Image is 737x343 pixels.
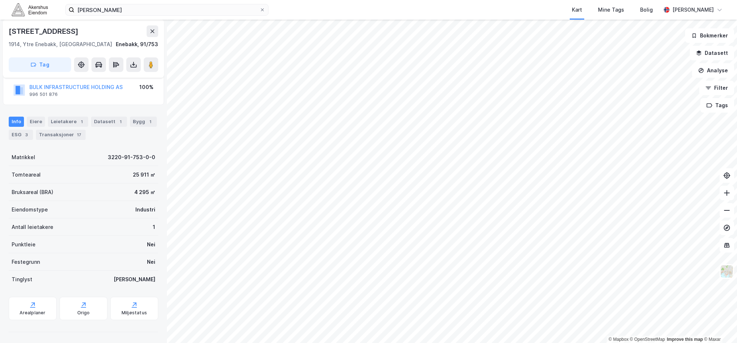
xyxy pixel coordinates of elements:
div: [PERSON_NAME] [114,275,155,284]
div: Nei [147,240,155,249]
img: Z [720,265,734,278]
div: 25 911 ㎡ [133,170,155,179]
div: Datasett [91,117,127,127]
div: 1 [147,118,154,125]
div: Enebakk, 91/753 [116,40,158,49]
div: Bygg [130,117,157,127]
div: Mine Tags [598,5,624,14]
div: Miljøstatus [122,310,147,316]
img: akershus-eiendom-logo.9091f326c980b4bce74ccdd9f866810c.svg [12,3,48,16]
div: 1 [78,118,85,125]
div: 4 295 ㎡ [134,188,155,197]
div: Antall leietakere [12,223,53,231]
div: Tomteareal [12,170,41,179]
div: Arealplaner [20,310,45,316]
iframe: Chat Widget [701,308,737,343]
div: Bruksareal (BRA) [12,188,53,197]
div: ESG [9,130,33,140]
a: Mapbox [609,337,629,342]
div: [STREET_ADDRESS] [9,25,80,37]
button: Tag [9,57,71,72]
div: 3220-91-753-0-0 [108,153,155,162]
div: 1914, Ytre Enebakk, [GEOGRAPHIC_DATA] [9,40,112,49]
input: Søk på adresse, matrikkel, gårdeiere, leietakere eller personer [74,4,259,15]
button: Filter [699,81,734,95]
div: Bolig [640,5,653,14]
div: Kontrollprogram for chat [701,308,737,343]
div: Punktleie [12,240,36,249]
div: Industri [135,205,155,214]
div: Matrikkel [12,153,35,162]
a: Improve this map [667,337,703,342]
a: OpenStreetMap [630,337,665,342]
div: [PERSON_NAME] [672,5,714,14]
div: Eiendomstype [12,205,48,214]
div: 3 [23,131,30,138]
button: Analyse [692,63,734,78]
div: Transaksjoner [36,130,86,140]
div: Tinglyst [12,275,32,284]
div: Nei [147,258,155,266]
div: 996 501 876 [29,92,58,97]
div: Info [9,117,24,127]
div: 1 [117,118,124,125]
div: 1 [153,223,155,231]
div: Kart [572,5,582,14]
div: Origo [77,310,90,316]
button: Tags [700,98,734,113]
button: Bokmerker [685,28,734,43]
div: Leietakere [48,117,88,127]
div: Festegrunn [12,258,40,266]
div: 17 [75,131,83,138]
button: Datasett [690,46,734,60]
div: Eiere [27,117,45,127]
div: 100% [139,83,153,92]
